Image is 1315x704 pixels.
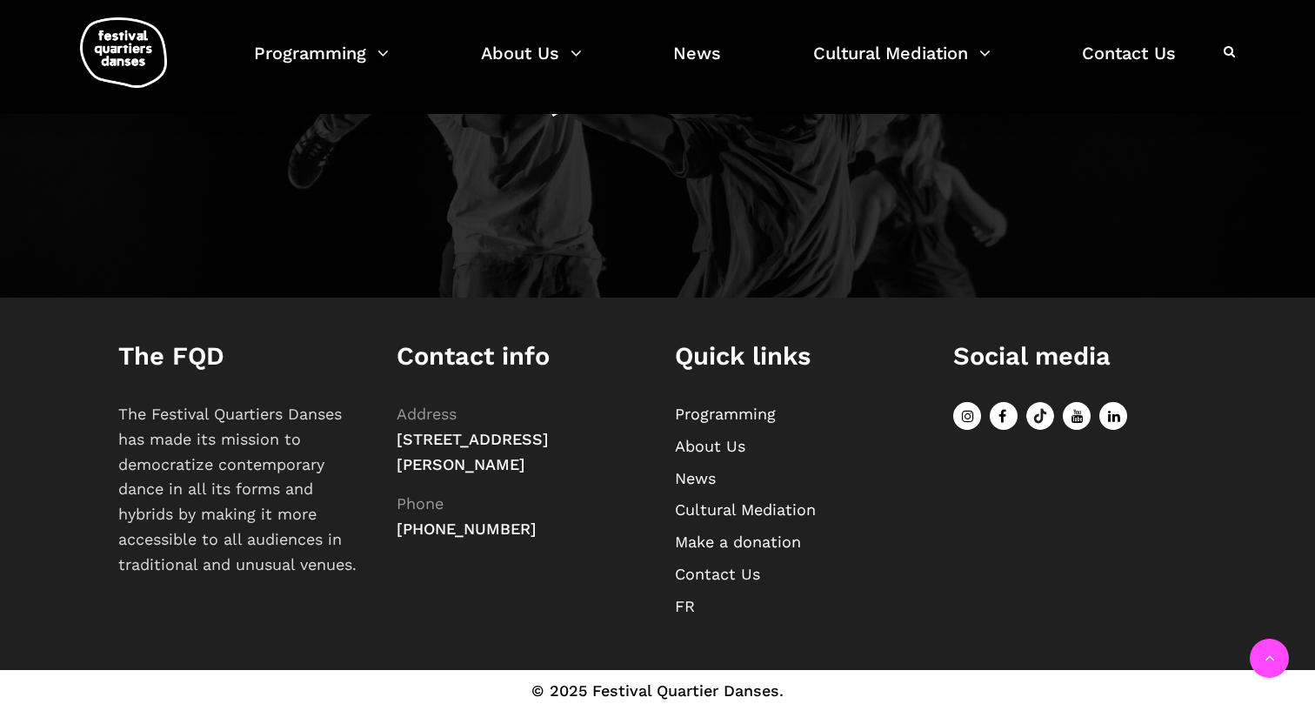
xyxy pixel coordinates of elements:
div: © 2025 Festival Quartier Danses. [101,679,1214,704]
h1: Contact info [397,341,640,372]
a: Contact Us [1082,38,1176,90]
a: Programming [254,38,389,90]
a: News [675,469,716,487]
a: News [673,38,721,90]
a: Cultural Mediation [813,38,991,90]
a: About Us [675,437,745,455]
span: Phone [397,494,444,513]
h1: Social media [953,341,1197,372]
a: About Us [481,38,582,90]
a: Make a donation [675,533,801,551]
p: The Festival Quartiers Danses has made its mission to democratize contemporary dance in all its f... [118,402,362,578]
img: logo-fqd-med [80,17,167,88]
span: [STREET_ADDRESS][PERSON_NAME] [397,430,549,473]
a: Contact Us [675,565,760,583]
h1: Quick links [675,341,918,372]
a: Programming [675,405,776,423]
h1: The FQD [118,341,362,372]
a: Cultural Mediation [675,500,816,519]
span: Address [397,405,457,423]
a: FR [675,597,695,615]
span: [PHONE_NUMBER] [397,520,537,538]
